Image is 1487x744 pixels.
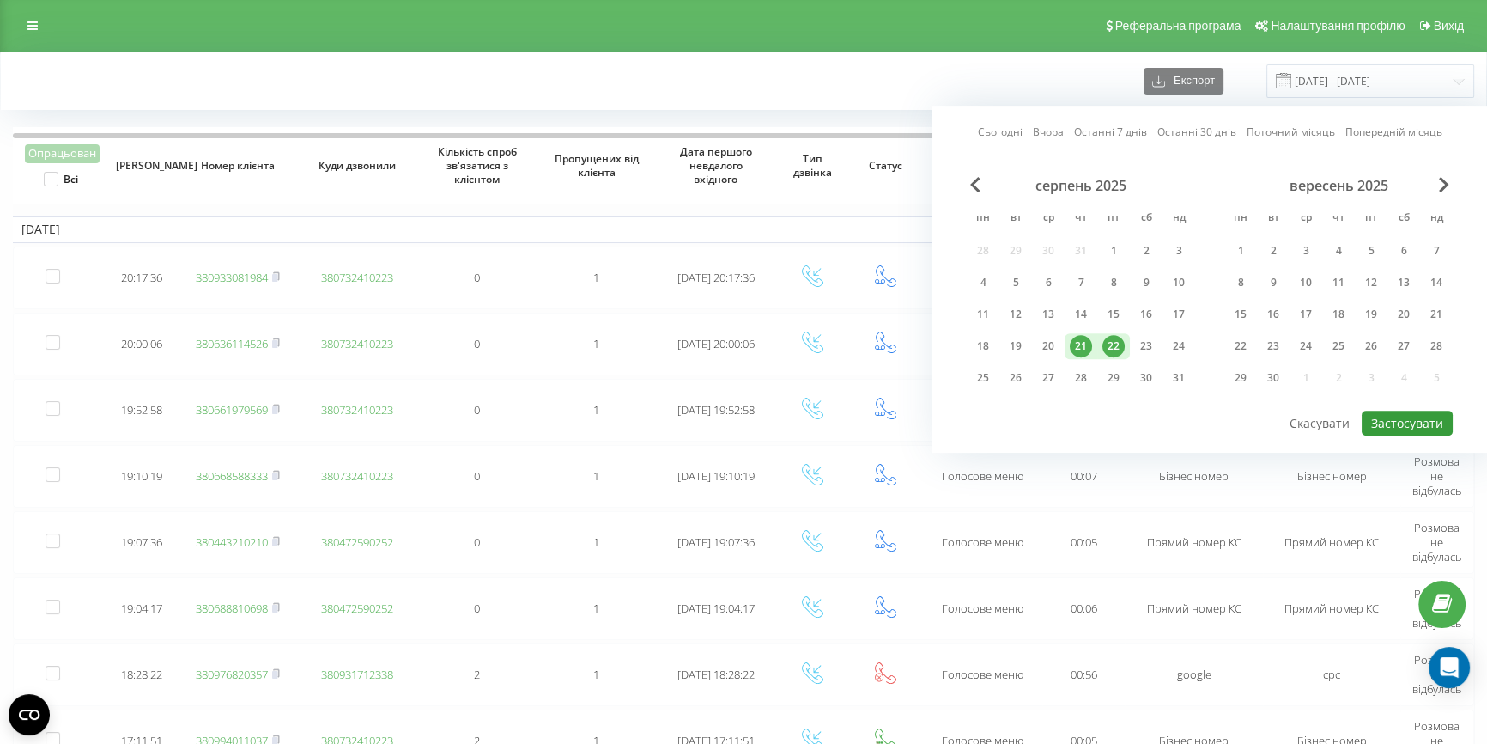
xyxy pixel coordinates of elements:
[474,468,480,484] span: 0
[474,667,480,682] span: 2
[9,694,50,735] button: Open CMP widget
[1037,335,1059,357] div: 20
[1037,367,1059,389] div: 27
[1434,19,1464,33] span: Вихід
[1322,238,1355,264] div: чт 4 вер 2025 р.
[1032,302,1065,327] div: ср 13 серп 2025 р.
[1070,335,1092,357] div: 21
[1004,367,1027,389] div: 26
[474,601,480,616] span: 0
[677,270,755,285] span: [DATE] 20:17:36
[1391,206,1417,232] abbr: субота
[999,333,1032,359] div: вт 19 серп 2025 р.
[677,601,755,616] span: [DATE] 19:04:17
[1229,271,1252,294] div: 8
[312,159,404,173] span: Куди дзвонили
[593,534,599,550] span: 1
[593,402,599,418] span: 1
[1042,511,1125,574] td: 00:05
[1290,302,1322,327] div: ср 17 вер 2025 р.
[1042,577,1125,640] td: 00:06
[923,445,1042,508] td: Голосове меню
[1387,333,1420,359] div: сб 27 вер 2025 р.
[1360,335,1382,357] div: 26
[1420,302,1453,327] div: нд 21 вер 2025 р.
[116,159,167,173] span: [PERSON_NAME]
[1070,271,1092,294] div: 7
[1162,333,1195,359] div: нд 24 серп 2025 р.
[999,270,1032,296] div: вт 5 серп 2025 р.
[1130,238,1162,264] div: сб 2 серп 2025 р.
[1420,270,1453,296] div: нд 14 вер 2025 р.
[1070,367,1092,389] div: 28
[972,367,994,389] div: 25
[1425,335,1448,357] div: 28
[1037,303,1059,326] div: 13
[1387,238,1420,264] div: сб 6 вер 2025 р.
[593,336,599,351] span: 1
[1168,303,1190,326] div: 17
[1004,303,1027,326] div: 12
[1420,238,1453,264] div: нд 7 вер 2025 р.
[1224,270,1257,296] div: пн 8 вер 2025 р.
[1102,240,1125,262] div: 1
[1425,271,1448,294] div: 14
[999,302,1032,327] div: вт 12 серп 2025 р.
[1439,177,1449,192] span: Next Month
[1032,333,1065,359] div: ср 20 серп 2025 р.
[1327,335,1350,357] div: 25
[1068,206,1094,232] abbr: четвер
[972,335,994,357] div: 18
[1229,335,1252,357] div: 22
[1355,333,1387,359] div: пт 26 вер 2025 р.
[1097,302,1130,327] div: пт 15 серп 2025 р.
[1290,238,1322,264] div: ср 3 вер 2025 р.
[923,313,1042,375] td: Голосове меню
[677,667,755,682] span: [DATE] 18:28:22
[1420,333,1453,359] div: нд 28 вер 2025 р.
[1224,177,1453,194] div: вересень 2025
[593,601,599,616] span: 1
[1322,270,1355,296] div: чт 11 вер 2025 р.
[677,534,755,550] span: [DATE] 19:07:36
[1070,303,1092,326] div: 14
[1263,643,1401,706] td: cpc
[1130,302,1162,327] div: сб 16 серп 2025 р.
[105,379,179,442] td: 19:52:58
[1263,445,1401,508] td: Бізнес номер
[923,247,1042,309] td: Голосове меню
[196,468,268,484] a: 380668588333
[1326,206,1351,232] abbr: четвер
[1257,270,1290,296] div: вт 9 вер 2025 р.
[1065,270,1097,296] div: чт 7 серп 2025 р.
[1097,270,1130,296] div: пт 8 серп 2025 р.
[1322,302,1355,327] div: чт 18 вер 2025 р.
[1262,367,1284,389] div: 30
[1262,335,1284,357] div: 23
[1271,19,1405,33] span: Налаштування профілю
[923,511,1042,574] td: Голосове меню
[1115,19,1241,33] span: Реферальна програма
[677,336,755,351] span: [DATE] 20:00:06
[1262,303,1284,326] div: 16
[1035,206,1061,232] abbr: середа
[1135,335,1157,357] div: 23
[1224,333,1257,359] div: пн 22 вер 2025 р.
[474,270,480,285] span: 0
[999,365,1032,391] div: вт 26 серп 2025 р.
[196,667,268,682] a: 380976820357
[1125,643,1263,706] td: google
[1224,238,1257,264] div: пн 1 вер 2025 р.
[474,534,480,550] span: 0
[677,468,755,484] span: [DATE] 19:10:19
[1229,303,1252,326] div: 15
[105,577,179,640] td: 19:04:17
[1162,238,1195,264] div: нд 3 серп 2025 р.
[967,365,999,391] div: пн 25 серп 2025 р.
[1246,125,1334,141] a: Поточний місяць
[1125,577,1263,640] td: Прямий номер КС
[1224,365,1257,391] div: пн 29 вер 2025 р.
[44,172,77,186] label: Всі
[196,402,268,418] a: 380661979569
[1102,271,1125,294] div: 8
